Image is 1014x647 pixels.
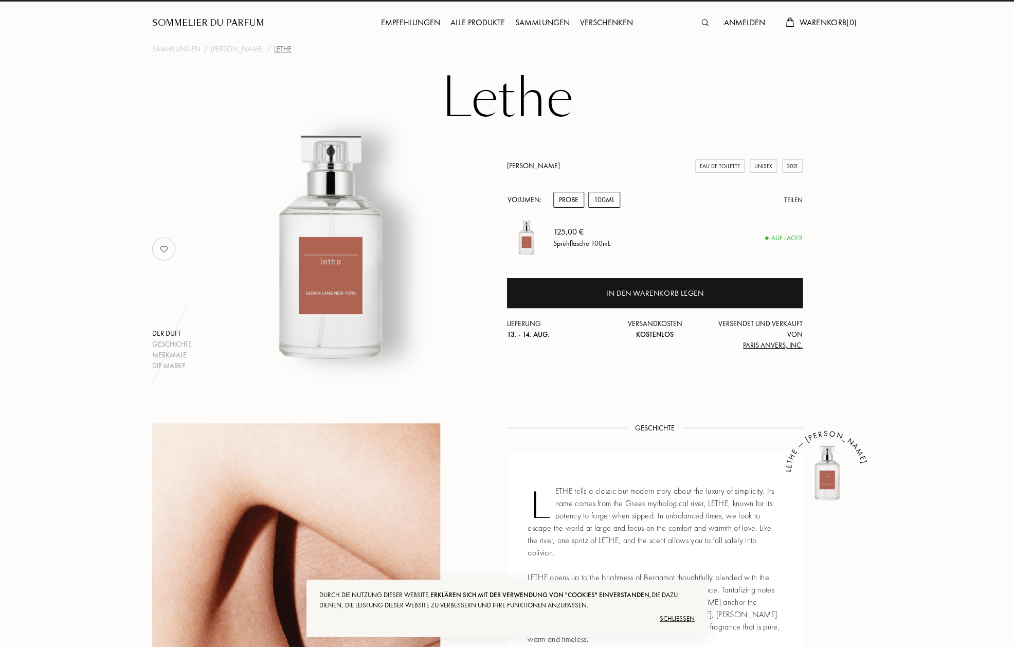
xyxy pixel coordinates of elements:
[553,192,584,208] div: Probe
[507,318,606,340] div: Lieferung
[152,339,192,350] div: Geschichte
[750,159,777,173] div: Unisex
[636,330,674,339] span: Kostenlos
[445,16,510,30] div: Alle Produkte
[507,218,546,257] img: Lethe Ulrich Lang
[250,70,764,127] h1: Lethe
[606,287,703,299] div: In den Warenkorb legen
[445,17,510,28] a: Alle Produkte
[274,44,292,55] div: Lethe
[701,19,709,26] img: search_icn.svg
[319,610,695,627] div: Schließen
[211,44,264,55] a: [PERSON_NAME]
[319,590,695,610] div: Durch die Nutzung dieser Website, die dazu dienen, die Leistung dieser Website zu verbessern und ...
[507,161,560,170] a: [PERSON_NAME]
[507,192,547,208] div: Volumen:
[152,361,192,371] div: Die Marke
[575,16,638,30] div: Verschenken
[765,233,803,243] div: Auf Lager
[376,16,445,30] div: Empfehlungen
[786,17,794,27] img: cart.svg
[154,239,174,259] img: no_like_p.png
[430,590,651,599] span: erklären sich mit der Verwendung von "Cookies" einverstanden,
[575,17,638,28] a: Verschenken
[152,328,192,339] div: Der Duft
[743,340,803,350] span: Paris Anvers, Inc.
[510,16,575,30] div: Sammlungen
[510,17,575,28] a: Sammlungen
[782,159,803,173] div: 2021
[204,44,208,55] div: /
[267,44,271,55] div: /
[588,192,620,208] div: 100mL
[799,17,857,28] span: Warenkorb ( 0 )
[796,441,858,503] img: Lethe
[784,195,803,205] div: Teilen
[152,350,192,361] div: Merkmale
[152,17,264,29] a: Sommelier du Parfum
[507,330,550,339] span: 13. - 14. Aug.
[695,159,745,173] div: Eau de Toilette
[203,117,457,371] img: Lethe Ulrich Lang
[376,17,445,28] a: Empfehlungen
[719,16,770,30] div: Anmelden
[704,318,803,351] div: Versendet und verkauft von
[719,17,770,28] a: Anmelden
[606,318,704,340] div: Versandkosten
[152,44,201,55] a: Sammlungen
[553,238,610,249] div: Sprühflasche 100mL
[553,226,610,238] div: 125,00 €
